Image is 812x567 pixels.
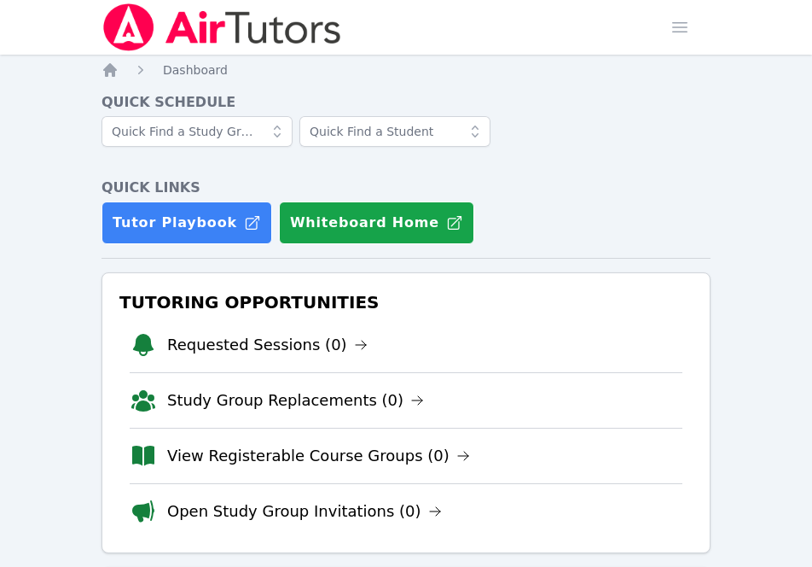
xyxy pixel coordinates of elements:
[101,61,710,79] nav: Breadcrumb
[279,202,474,244] button: Whiteboard Home
[167,389,424,412] a: Study Group Replacements (0)
[163,61,228,79] a: Dashboard
[116,287,696,318] h3: Tutoring Opportunities
[167,500,442,523] a: Open Study Group Invitations (0)
[299,116,490,147] input: Quick Find a Student
[163,63,228,77] span: Dashboard
[167,444,470,468] a: View Registerable Course Groups (0)
[101,116,293,147] input: Quick Find a Study Group
[167,333,368,357] a: Requested Sessions (0)
[101,92,710,113] h4: Quick Schedule
[101,3,343,51] img: Air Tutors
[101,178,710,198] h4: Quick Links
[101,202,272,244] a: Tutor Playbook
